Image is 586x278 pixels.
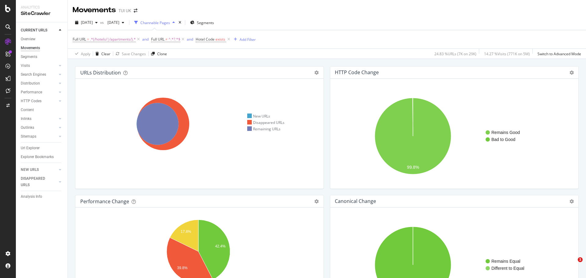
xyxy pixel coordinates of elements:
[565,257,580,272] iframe: Intercom live chat
[21,116,57,122] a: Inlinks
[231,36,256,43] button: Add Filter
[21,45,63,51] a: Movements
[21,193,42,200] div: Analysis Info
[491,130,520,135] text: Remains Good
[21,71,46,78] div: Search Engines
[570,199,574,204] i: Options
[21,107,34,113] div: Content
[118,8,131,14] div: TUI UK
[21,125,34,131] div: Outlinks
[181,229,191,234] text: 17.8%
[247,120,285,125] div: Disappeared URLs
[21,36,35,42] div: Overview
[122,51,146,56] div: Save Changes
[21,125,57,131] a: Outlinks
[335,197,376,205] h4: Canonical Change
[21,107,63,113] a: Content
[314,70,319,75] div: gear
[314,199,319,204] div: gear
[21,154,63,160] a: Explorer Bookmarks
[21,80,57,87] a: Distribution
[142,37,149,42] div: and
[240,37,256,42] div: Add Filter
[140,20,170,25] div: Channable Pages
[177,20,183,26] div: times
[196,37,215,42] span: Hotel Code
[157,51,167,56] div: Clone
[21,145,40,151] div: Url Explorer
[93,49,110,59] button: Clear
[21,27,57,34] a: CURRENT URLS
[484,51,530,56] div: 14.27 % Visits ( 771K on 5M )
[335,68,379,77] h4: HTTP Code Change
[21,27,47,34] div: CURRENT URLS
[101,51,110,56] div: Clear
[73,5,116,15] div: Movements
[21,80,40,87] div: Distribution
[21,54,37,60] div: Segments
[134,9,137,13] div: arrow-right-arrow-left
[491,266,524,271] text: Different to Equal
[535,49,581,59] button: Switch to Advanced Mode
[537,51,581,56] div: Switch to Advanced Mode
[21,133,36,140] div: Sitemaps
[407,165,419,170] text: 99.8%
[73,37,86,42] span: Full URL
[247,126,281,132] div: Remaining URLs
[21,63,57,69] a: Visits
[215,37,225,42] span: exists
[151,37,165,42] span: Full URL
[197,20,214,25] span: Segments
[578,257,583,262] span: 1
[491,259,520,264] text: Remains Equal
[149,49,167,59] button: Clone
[188,18,216,27] button: Segments
[105,20,119,25] span: 2025 Aug. 21st
[105,18,127,27] button: [DATE]
[21,89,42,96] div: Performance
[187,37,193,42] div: and
[187,36,193,42] button: and
[21,154,54,160] div: Explorer Bookmarks
[21,5,63,10] div: Analytics
[21,45,40,51] div: Movements
[177,266,187,270] text: 39.8%
[132,18,177,27] button: Channable Pages
[21,193,63,200] a: Analysis Info
[21,89,57,96] a: Performance
[142,36,149,42] button: and
[21,167,57,173] a: NEW URLS
[21,133,57,140] a: Sitemaps
[21,98,57,104] a: HTTP Codes
[80,198,129,204] div: Performance Change
[80,70,121,76] div: URLs Distribution
[73,49,90,59] button: Apply
[165,37,168,42] span: ≠
[21,116,31,122] div: Inlinks
[335,88,571,184] svg: A chart.
[113,49,146,59] button: Save Changes
[73,18,100,27] button: [DATE]
[90,35,136,44] span: .*(/hotels/|/apartments/).*
[21,175,57,188] a: DISAPPEARED URLS
[21,167,39,173] div: NEW URLS
[21,175,52,188] div: DISAPPEARED URLS
[100,20,105,25] span: vs
[434,51,476,56] div: 24.83 % URLs ( 7K on 29K )
[21,54,63,60] a: Segments
[247,114,270,119] div: New URLs
[21,36,63,42] a: Overview
[21,63,30,69] div: Visits
[21,145,63,151] a: Url Explorer
[21,10,63,17] div: SiteCrawler
[570,70,574,75] i: Options
[81,51,90,56] div: Apply
[87,37,89,42] span: =
[81,20,93,25] span: 2025 Sep. 1st
[491,137,515,142] text: Bad to Good
[21,71,57,78] a: Search Engines
[215,244,226,248] text: 42.4%
[21,98,42,104] div: HTTP Codes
